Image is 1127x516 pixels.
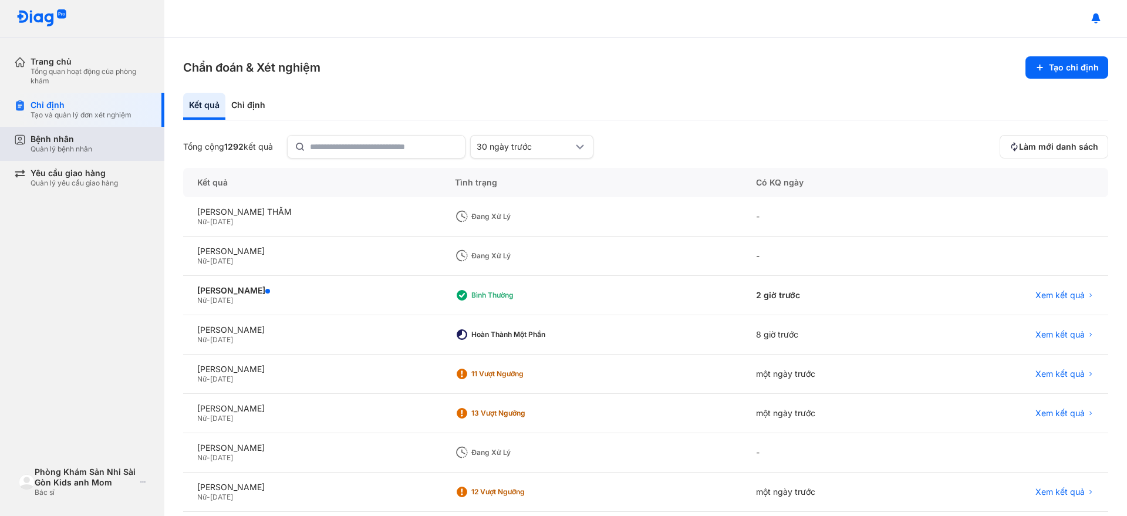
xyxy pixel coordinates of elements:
[183,168,441,197] div: Kết quả
[210,257,233,265] span: [DATE]
[35,467,136,488] div: Phòng Khám Sản Nhi Sài Gòn Kids anh Mom
[471,330,565,339] div: Hoàn thành một phần
[207,296,210,305] span: -
[197,403,427,414] div: [PERSON_NAME]
[471,291,565,300] div: Bình thường
[31,134,92,144] div: Bệnh nhân
[207,493,210,501] span: -
[1000,135,1108,158] button: Làm mới danh sách
[183,93,225,120] div: Kết quả
[742,197,926,237] div: -
[210,335,233,344] span: [DATE]
[19,474,35,490] img: logo
[742,473,926,512] div: một ngày trước
[210,375,233,383] span: [DATE]
[197,246,427,257] div: [PERSON_NAME]
[197,482,427,493] div: [PERSON_NAME]
[1035,290,1085,301] span: Xem kết quả
[197,453,207,462] span: Nữ
[197,325,427,335] div: [PERSON_NAME]
[197,364,427,375] div: [PERSON_NAME]
[742,394,926,433] div: một ngày trước
[210,217,233,226] span: [DATE]
[471,369,565,379] div: 11 Vượt ngưỡng
[1035,408,1085,419] span: Xem kết quả
[197,375,207,383] span: Nữ
[197,285,427,296] div: [PERSON_NAME]
[210,296,233,305] span: [DATE]
[210,453,233,462] span: [DATE]
[742,237,926,276] div: -
[31,144,92,154] div: Quản lý bệnh nhân
[197,335,207,344] span: Nữ
[471,251,565,261] div: Đang xử lý
[1019,141,1098,152] span: Làm mới danh sách
[197,443,427,453] div: [PERSON_NAME]
[224,141,244,151] span: 1292
[742,433,926,473] div: -
[1035,487,1085,497] span: Xem kết quả
[1035,329,1085,340] span: Xem kết quả
[742,315,926,355] div: 8 giờ trước
[225,93,271,120] div: Chỉ định
[197,296,207,305] span: Nữ
[742,355,926,394] div: một ngày trước
[207,217,210,226] span: -
[471,448,565,457] div: Đang xử lý
[477,141,573,152] div: 30 ngày trước
[31,67,150,86] div: Tổng quan hoạt động của phòng khám
[31,178,118,188] div: Quản lý yêu cầu giao hàng
[441,168,742,197] div: Tình trạng
[471,212,565,221] div: Đang xử lý
[1035,369,1085,379] span: Xem kết quả
[210,493,233,501] span: [DATE]
[207,335,210,344] span: -
[207,453,210,462] span: -
[183,59,320,76] h3: Chẩn đoán & Xét nghiệm
[207,414,210,423] span: -
[742,276,926,315] div: 2 giờ trước
[31,168,118,178] div: Yêu cầu giao hàng
[742,168,926,197] div: Có KQ ngày
[1025,56,1108,79] button: Tạo chỉ định
[197,493,207,501] span: Nữ
[197,414,207,423] span: Nữ
[471,409,565,418] div: 13 Vượt ngưỡng
[471,487,565,497] div: 12 Vượt ngưỡng
[31,56,150,67] div: Trang chủ
[35,488,136,497] div: Bác sĩ
[31,100,131,110] div: Chỉ định
[31,110,131,120] div: Tạo và quản lý đơn xét nghiệm
[197,207,427,217] div: [PERSON_NAME] THẮM
[197,257,207,265] span: Nữ
[207,257,210,265] span: -
[197,217,207,226] span: Nữ
[16,9,67,28] img: logo
[183,141,273,152] div: Tổng cộng kết quả
[207,375,210,383] span: -
[210,414,233,423] span: [DATE]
